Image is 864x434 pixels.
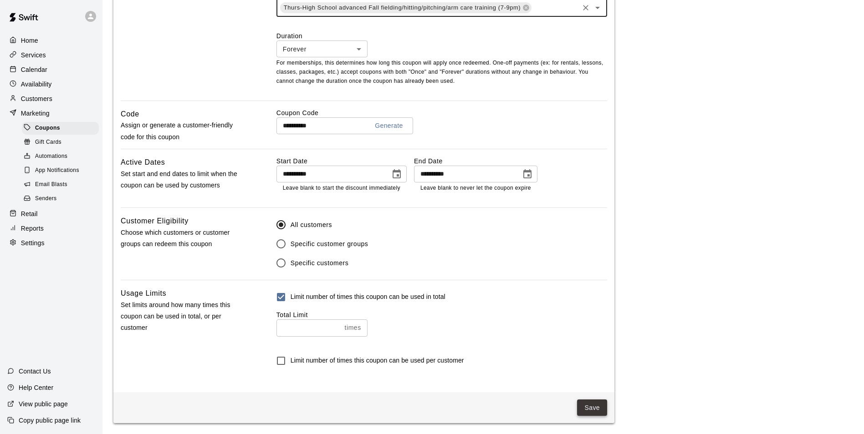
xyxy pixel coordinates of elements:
span: Specific customer groups [291,239,368,249]
h6: Code [121,108,139,120]
a: Coupons [22,121,102,135]
p: Availability [21,80,52,89]
label: Total Limit [276,311,308,318]
label: End Date [414,156,537,166]
span: App Notifications [35,166,79,175]
h6: Limit number of times this coupon can be used per customer [291,356,464,366]
a: Customers [7,92,95,106]
p: Choose which customers or customer groups can redeem this coupon [121,227,247,250]
p: Settings [21,238,45,247]
p: Services [21,50,46,60]
a: Availability [7,77,95,91]
a: Retail [7,207,95,221]
a: Automations [22,150,102,164]
p: Set start and end dates to limit when the coupon can be used by customers [121,168,247,191]
p: Leave blank to start the discount immediately [283,184,400,193]
button: Save [577,399,607,416]
span: Specific customers [291,258,349,268]
a: Email Blasts [22,178,102,192]
span: Email Blasts [35,180,67,189]
button: Generate [371,117,407,134]
div: App Notifications [22,164,99,177]
div: Thurs-High School advanced Fall fielding/hitting/pitching/arm care training (7-9pm) [280,2,532,13]
label: Coupon Code [276,108,607,117]
h6: Usage Limits [121,288,166,299]
p: Set limits around how many times this coupon can be used in total, or per customer [121,299,247,334]
label: Start Date [276,156,407,166]
div: Email Blasts [22,178,99,191]
a: App Notifications [22,164,102,178]
p: Marketing [21,109,50,118]
span: Thurs-High School advanced Fall fielding/hitting/pitching/arm care training (7-9pm) [280,3,525,12]
button: Open [591,1,604,14]
div: Automations [22,150,99,163]
p: Assign or generate a customer-friendly code for this coupon [121,120,247,142]
a: Gift Cards [22,135,102,149]
p: times [345,323,361,333]
p: Reports [21,224,44,233]
div: Coupons [22,122,99,135]
p: Contact Us [19,367,51,376]
p: Retail [21,209,38,218]
h6: Limit number of times this coupon can be used in total [291,292,445,302]
button: Choose date, selected date is Sep 11, 2025 [388,165,406,183]
span: All customers [291,220,332,230]
p: Copy public page link [19,416,81,425]
div: Gift Cards [22,136,99,149]
span: Gift Cards [35,138,61,147]
a: Senders [22,192,102,206]
span: Automations [35,152,67,161]
a: Reports [7,222,95,235]
span: Coupons [35,124,60,133]
a: Services [7,48,95,62]
span: Senders [35,194,57,203]
a: Home [7,34,95,47]
p: Customers [21,94,52,103]
a: Calendar [7,63,95,76]
p: View public page [19,399,68,409]
p: For memberships, this determines how long this coupon will apply once redeemed. One-off payments ... [276,59,607,86]
div: Senders [22,192,99,205]
p: Leave blank to never let the coupon expire [420,184,531,193]
p: Help Center [19,383,53,392]
button: Choose date, selected date is Nov 6, 2025 [518,165,537,183]
a: Marketing [7,106,95,120]
button: Clear [579,1,592,14]
p: Home [21,36,38,45]
a: Settings [7,236,95,250]
p: Calendar [21,65,47,74]
h6: Customer Eligibility [121,215,189,227]
label: Duration [276,31,607,40]
h6: Active Dates [121,156,165,168]
div: Forever [276,40,368,57]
